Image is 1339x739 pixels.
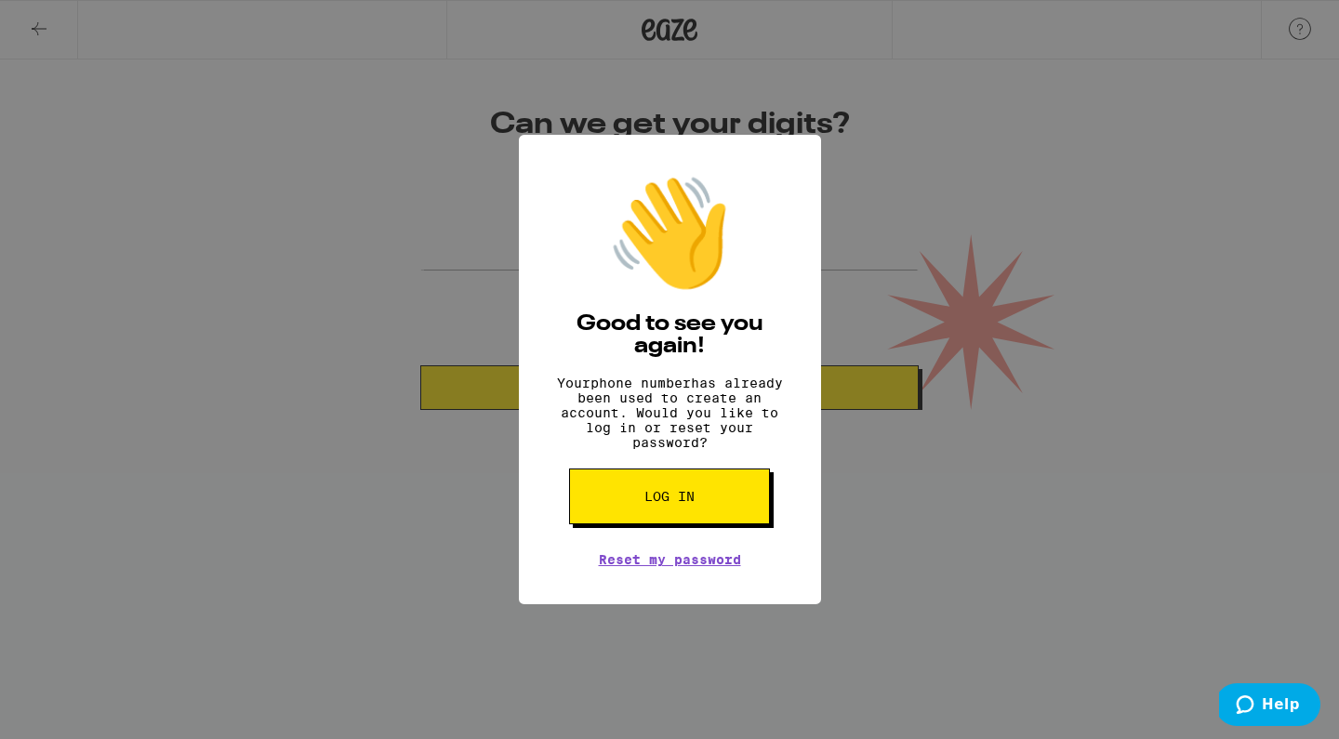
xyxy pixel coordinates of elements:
[547,313,793,358] h2: Good to see you again!
[1219,683,1320,730] iframe: Opens a widget where you can find more information
[644,490,695,503] span: Log in
[604,172,735,295] div: 👋
[599,552,741,567] a: Reset my password
[569,468,770,524] button: Log in
[547,376,793,450] p: Your phone number has already been used to create an account. Would you like to log in or reset y...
